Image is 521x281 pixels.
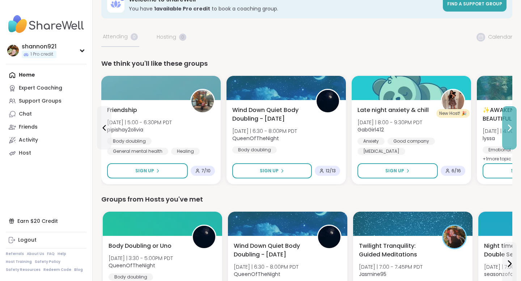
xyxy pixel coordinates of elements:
a: About Us [27,251,44,256]
div: Body doubling [107,138,152,145]
b: QueenOfTheNight [232,135,279,142]
div: Earn $20 Credit [6,215,86,228]
b: lyssa [483,135,495,142]
a: Host [6,147,86,160]
a: Redeem Code [43,267,71,272]
b: QueenOfTheNight [109,262,155,269]
img: ShareWell Nav Logo [6,12,86,37]
b: QueenOfTheNight [234,271,280,278]
span: Sign Up [385,168,404,174]
a: Support Groups [6,95,86,108]
span: Friendship [107,106,137,114]
img: Jasmine95 [443,226,466,248]
span: [DATE] | 7:00 - 7:45PM PDT [359,263,423,271]
div: Healing [171,148,200,155]
b: 1 available Pro credit [154,5,210,12]
a: Expert Coaching [6,82,86,95]
span: Body Doubling or Uno [109,242,171,250]
span: Sign Up [260,168,279,174]
img: GabGirl412 [442,90,464,112]
b: GabGirl412 [357,126,384,133]
button: Sign Up [107,163,188,178]
b: pipishay2olivia [107,126,143,133]
span: [DATE] | 6:30 - 8:00PM PDT [234,263,298,271]
a: Safety Policy [35,259,60,264]
span: 7 / 10 [202,168,211,174]
div: Anxiety [357,138,385,145]
div: [MEDICAL_DATA] [357,148,405,155]
button: Sign Up [357,163,438,178]
div: Chat [19,111,32,118]
div: Good company [387,138,435,145]
h3: You have to book a coaching group. [129,5,439,12]
a: Help [58,251,66,256]
div: shannon921 [22,43,56,51]
div: Body doubling [109,273,153,281]
b: seasonzofapril [484,271,521,278]
span: Late night anxiety & chill [357,106,429,114]
span: Twilight Tranquility: Guided Meditations [359,242,434,259]
div: Expert Coaching [19,85,62,92]
img: shannon921 [7,45,19,56]
div: Groups from Hosts you've met [101,194,512,204]
span: Wind Down Quiet Body Doubling - [DATE] [232,106,308,123]
span: [DATE] | 6:30 - 8:00PM PDT [232,127,297,135]
a: Blog [74,267,83,272]
span: Wind Down Quiet Body Doubling - [DATE] [234,242,309,259]
span: Sign Up [135,168,154,174]
button: Sign Up [232,163,312,178]
a: FAQ [47,251,55,256]
div: We think you'll like these groups [101,59,512,69]
a: Logout [6,234,86,247]
span: [DATE] | 8:00 - 9:30PM PDT [357,119,422,126]
a: Safety Resources [6,267,41,272]
a: Referrals [6,251,24,256]
a: Chat [6,108,86,121]
img: QueenOfTheNight [318,226,340,248]
div: Body doubling [232,146,277,154]
a: Activity [6,134,86,147]
b: Jasmine95 [359,271,386,278]
span: 12 / 13 [326,168,336,174]
span: 6 / 16 [452,168,461,174]
div: Host [19,150,31,157]
a: Friends [6,121,86,134]
img: QueenOfTheNight [317,90,339,112]
span: [DATE] | 3:30 - 5:00PM PDT [109,255,173,262]
div: General mental health [107,148,168,155]
span: Find a support group [447,1,502,7]
div: Support Groups [19,98,62,105]
div: Friends [19,124,38,131]
img: pipishay2olivia [191,90,214,112]
div: New Host! 🎉 [436,109,470,118]
div: Activity [19,137,38,144]
span: [DATE] | 5:00 - 6:30PM PDT [107,119,172,126]
div: Logout [18,237,37,244]
span: 1 Pro credit [30,51,53,57]
img: QueenOfTheNight [193,226,215,248]
a: Host Training [6,259,32,264]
